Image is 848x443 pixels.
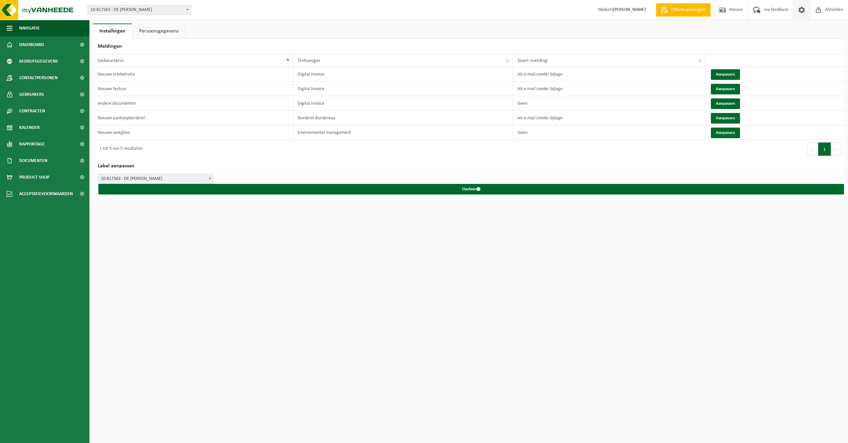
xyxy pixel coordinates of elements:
[98,174,214,184] span: 10-817563 - DE CLERCQ JONAS - OUDENAARDE
[19,152,47,169] span: Documenten
[613,7,646,12] strong: [PERSON_NAME]
[93,125,293,140] td: Nieuwe weegbon
[808,142,818,156] button: Previous
[298,58,321,63] span: Ontvanger
[19,86,44,103] span: Gebruikers
[711,113,740,124] button: Aanpassen
[711,84,740,94] button: Aanpassen
[93,82,293,96] td: Nieuwe factuur
[512,67,705,82] td: Als e-mail zonder bijlage
[19,70,58,86] span: Contactpersonen
[818,142,831,156] button: 1
[88,5,191,15] span: 10-817563 - DE CLERCQ JONAS - OUDENAARDE
[19,186,73,202] span: Acceptatievoorwaarden
[512,111,705,125] td: Als e-mail zonder bijlage
[19,36,44,53] span: Dashboard
[512,96,705,111] td: Geen
[293,111,512,125] td: Borderel-Bordereau
[96,143,143,155] div: 1 tot 5 van 5 resultaten
[93,39,845,54] h2: Meldingen
[19,119,40,136] span: Kalender
[517,58,548,63] span: Soort melding
[19,53,58,70] span: Bedrijfsgegevens
[19,20,40,36] span: Navigatie
[19,169,49,186] span: Product Shop
[132,24,185,39] a: Persoonsgegevens
[19,103,45,119] span: Contracten
[656,3,711,17] a: Offerte aanvragen
[98,184,844,194] button: Opslaan
[669,7,707,13] span: Offerte aanvragen
[293,96,512,111] td: Digital Invoice
[711,128,740,138] button: Aanpassen
[512,82,705,96] td: Als e-mail zonder bijlage
[98,174,213,184] span: 10-817563 - DE CLERCQ JONAS - OUDENAARDE
[98,58,124,63] span: Gebeurtenis
[293,67,512,82] td: Digital Invoice
[19,136,45,152] span: Rapportage
[93,96,293,111] td: Andere documenten
[93,24,132,39] a: Instellingen
[711,98,740,109] button: Aanpassen
[93,67,293,82] td: Nieuwe kredietnota
[512,125,705,140] td: Geen
[93,158,845,174] h2: Label aanpassen
[711,69,740,80] button: Aanpassen
[293,125,512,140] td: Environmental management
[293,82,512,96] td: Digital Invoice
[87,5,191,15] span: 10-817563 - DE CLERCQ JONAS - OUDENAARDE
[831,142,841,156] button: Next
[93,111,293,125] td: Nieuwe aankoopborderel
